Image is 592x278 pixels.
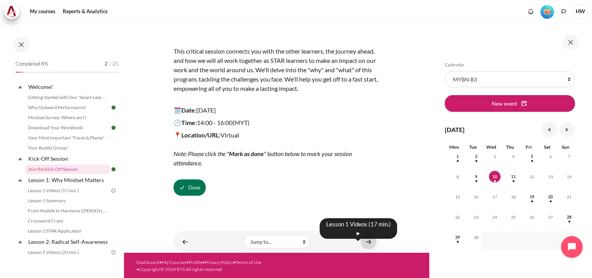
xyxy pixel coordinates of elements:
[506,144,514,150] span: Thu
[15,72,24,73] div: 8%
[110,166,117,173] img: Done
[489,174,501,179] a: Today Wednesday, 10 September
[489,211,501,223] span: 24
[174,131,352,167] span: Virtual
[470,171,482,182] span: 9
[110,187,117,194] img: To do
[162,259,186,265] a: My Courses
[110,249,117,256] img: To do
[26,133,110,142] a: Your Most Important "Faces & Places"
[26,103,110,112] a: Why Outward Performance?
[482,171,501,191] td: Today
[537,4,557,19] a: Level #1
[27,236,110,247] a: Lesson 2: Radical Self-Awareness
[197,119,250,126] span: 14:00 - 16:00
[188,184,200,192] span: Done
[526,195,538,199] a: Friday, 19 September events
[16,176,24,184] span: Collapse
[544,144,551,150] span: Sat
[27,153,110,164] a: Kick-Off Session
[470,211,482,223] span: 23
[526,151,538,162] span: 5
[452,235,463,240] a: Monday, 29 September events
[105,60,108,68] span: 2
[15,60,48,68] span: Completed 8%
[526,144,532,150] span: Fri
[470,191,482,203] span: 16
[545,195,556,199] a: Saturday, 20 September events
[508,211,519,223] span: 25
[508,174,519,179] a: Thursday, 11 September events
[26,186,110,195] a: Lesson 1 Videos (17 min.)
[16,155,24,163] span: Collapse
[508,151,519,162] span: 4
[139,266,222,272] a: Copyright © 2024 BTS All rights reserved
[563,211,575,223] span: 28
[526,154,538,159] a: Friday, 5 September events
[470,151,482,162] span: 2
[545,171,556,182] span: 13
[452,191,463,203] span: 15
[545,151,556,162] span: 6
[174,106,380,115] p: [DATE]
[26,123,110,132] a: Download Your Workbook
[26,196,110,205] a: Lesson 1 Summary
[452,171,463,182] span: 8
[540,4,554,19] div: Level #1
[174,119,197,126] strong: 🕑Time:
[27,175,110,185] a: Lesson 1: Why Mindset Matters
[27,4,58,19] a: My courses
[4,4,23,19] a: Architeck Architeck
[110,124,117,131] img: Done
[563,215,575,219] a: Sunday, 28 September events
[573,4,588,19] span: HW
[26,226,110,236] a: Lesson 1 STAR Application
[489,191,501,203] span: 17
[320,218,397,239] div: Lesson 1 Videos (17 min.) ►
[60,4,110,19] a: Reports & Analytics
[526,171,538,182] span: 12
[27,82,110,92] a: Welcome!
[526,211,538,223] span: 26
[526,191,538,203] span: 19
[452,211,463,223] span: 22
[452,154,463,159] a: Monday, 1 September events
[26,216,110,226] a: Crossword Craze
[452,151,463,162] span: 1
[545,211,556,223] span: 27
[558,6,570,17] button: Languages
[492,99,517,108] span: New event
[26,248,110,257] a: Lesson 2 Videos (20 min.)
[545,191,556,203] span: 20
[26,206,110,215] a: From Huddle to Harmony ([PERSON_NAME]'s Story)
[6,6,17,17] img: Architeck
[563,171,575,182] span: 14
[136,259,284,273] div: • • • • •
[236,259,262,265] a: Terms of Use
[486,144,496,150] span: Wed
[470,174,482,179] a: Tuesday, 9 September events
[469,144,477,150] span: Tue
[489,151,501,162] span: 3
[573,4,588,19] a: User menu
[205,259,233,265] a: Privacy Policy
[26,165,110,174] a: Join the Kick-Off Session
[540,5,554,19] img: Level #1
[189,259,202,265] a: Profile
[174,37,380,103] p: This critical session connects you with the other learners, the journey ahead, and how we will al...
[508,171,519,182] span: 11
[110,104,117,111] img: Done
[16,238,24,246] span: Collapse
[109,60,119,68] span: / 25
[16,83,24,91] span: Collapse
[489,171,501,182] span: 10
[174,106,196,114] strong: 🗓️Date:
[177,234,193,249] a: ◄ Your Buddy Group!
[26,143,110,153] a: Your Buddy Group!
[26,113,110,122] a: Mindset Survey: Where am I?
[563,191,575,203] span: 21
[563,151,575,162] span: 7
[508,191,519,203] span: 18
[470,231,482,243] span: 30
